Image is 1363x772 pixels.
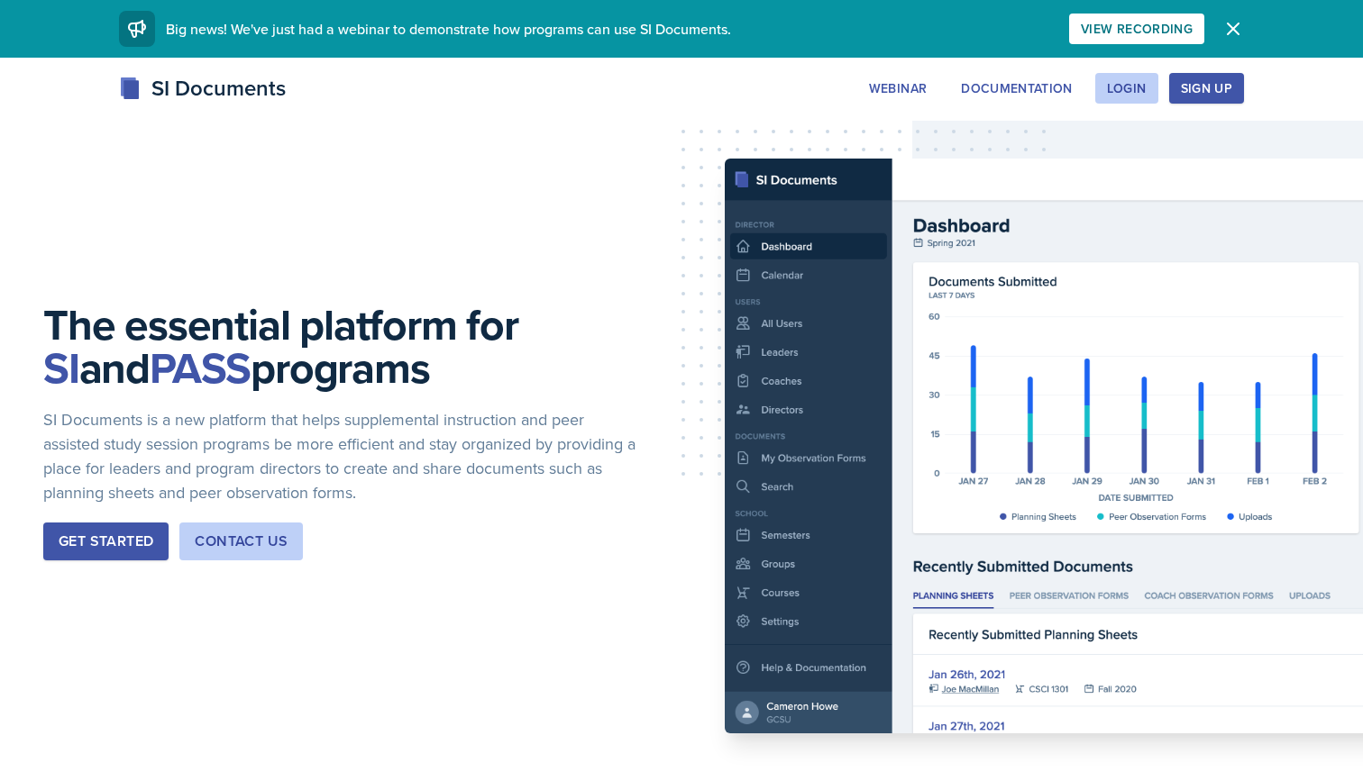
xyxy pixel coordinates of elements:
button: Contact Us [179,522,303,560]
button: Get Started [43,522,169,560]
div: Login [1107,81,1147,95]
button: Sign Up [1169,73,1244,104]
div: Get Started [59,531,153,552]
div: Documentation [961,81,1073,95]
button: Login [1095,73,1158,104]
div: SI Documents [119,72,286,104]
button: Webinar [857,73,938,104]
span: Big news! We've just had a webinar to demonstrate how programs can use SI Documents. [166,19,731,39]
button: Documentation [949,73,1084,104]
div: Webinar [869,81,927,95]
button: View Recording [1069,14,1204,44]
div: Contact Us [195,531,288,552]
div: Sign Up [1181,81,1232,95]
div: View Recording [1081,22,1193,36]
